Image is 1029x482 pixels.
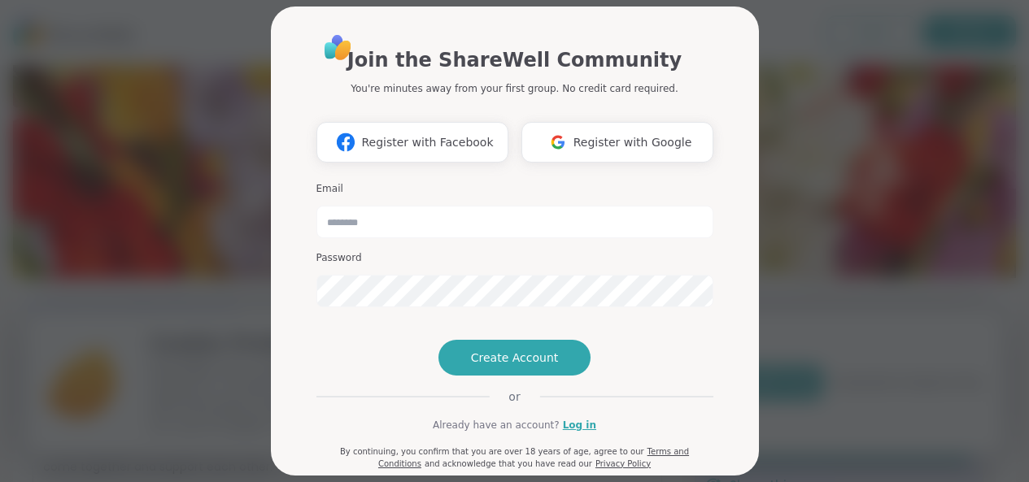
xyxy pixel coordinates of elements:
img: ShareWell Logomark [330,127,361,157]
span: Register with Google [573,134,692,151]
h1: Join the ShareWell Community [347,46,682,75]
span: Already have an account? [433,418,560,432]
a: Log in [563,418,596,432]
a: Privacy Policy [595,459,651,468]
img: ShareWell Logo [320,29,356,66]
p: You're minutes away from your first group. No credit card required. [351,81,678,96]
h3: Password [316,251,713,265]
h3: Email [316,182,713,196]
button: Create Account [438,340,591,376]
span: and acknowledge that you have read our [425,459,592,468]
span: By continuing, you confirm that you are over 18 years of age, agree to our [340,447,644,456]
button: Register with Google [521,122,713,163]
a: Terms and Conditions [378,447,689,468]
img: ShareWell Logomark [543,127,573,157]
span: Create Account [471,350,559,366]
span: or [489,389,539,405]
button: Register with Facebook [316,122,508,163]
span: Register with Facebook [361,134,493,151]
